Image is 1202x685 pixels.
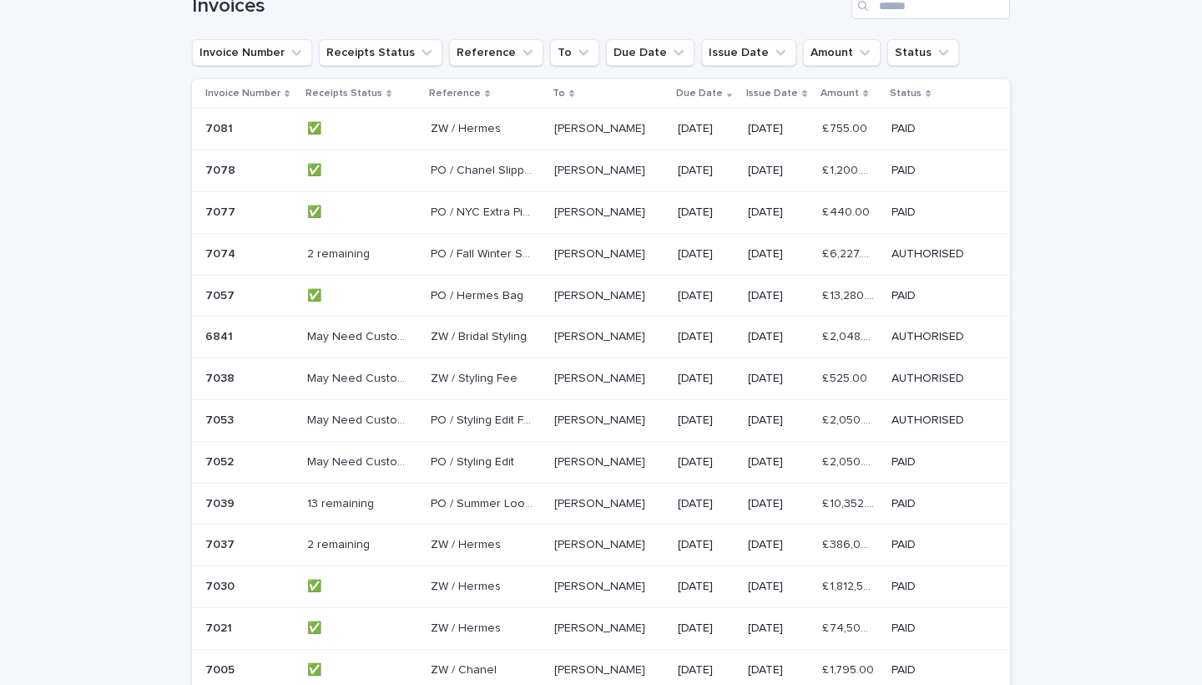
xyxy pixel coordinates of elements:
[192,483,1010,525] tr: 70397039 13 remaining13 remaining PO / Summer LooksPO / Summer Looks [PERSON_NAME][PERSON_NAME] [...
[554,244,649,261] p: [PERSON_NAME]
[678,289,734,303] p: [DATE]
[307,119,325,136] p: ✅
[822,452,878,469] p: £ 2,050.00
[192,607,1010,649] tr: 70217021 ✅✅ ZW / HermesZW / Hermes [PERSON_NAME][PERSON_NAME] [DATE][DATE]£ 74,500.00£ 74,500.00 ...
[205,535,238,552] p: 7037
[822,535,878,552] p: £ 386,069.16
[891,663,968,677] p: PAID
[678,622,734,636] p: [DATE]
[192,441,1010,483] tr: 70527052 May Need Custom LI ReceiptMay Need Custom LI Receipt PO / Styling EditPO / Styling Edit ...
[431,494,538,511] p: PO / Summer Looks
[606,39,694,66] button: Due Date
[701,39,796,66] button: Issue Date
[748,247,810,261] p: [DATE]
[746,84,798,103] p: Issue Date
[891,330,968,344] p: AUTHORISED
[554,410,649,428] p: [PERSON_NAME]
[891,455,968,469] p: PAID
[431,576,504,594] p: ZW / Hermes
[449,39,543,66] button: Reference
[431,160,538,178] p: PO / Chanel Slippers
[307,576,325,594] p: ✅
[748,455,810,469] p: [DATE]
[554,494,649,511] p: [PERSON_NAME]
[891,122,968,136] p: PAID
[192,150,1010,192] tr: 70787078 ✅✅ PO / Chanel SlippersPO / Chanel Slippers [PERSON_NAME][PERSON_NAME] [DATE][DATE]£ 1,2...
[431,244,538,261] p: PO / Fall Winter Shop
[822,410,878,428] p: £ 2,050.00
[431,202,538,220] p: PO / NYC Extra Pieces
[307,160,325,178] p: ✅
[822,576,878,594] p: £ 1,812,500.00
[205,452,237,469] p: 7052
[891,580,968,594] p: PAID
[192,109,1010,150] tr: 70817081 ✅✅ ZW / HermesZW / Hermes [PERSON_NAME][PERSON_NAME] [DATE][DATE]£ 755.00£ 755.00 PAID
[192,399,1010,441] tr: 70537053 May Need Custom LI ReceiptMay Need Custom LI Receipt PO / Styling Edit FeePO / Styling E...
[803,39,881,66] button: Amount
[554,660,649,677] p: [PERSON_NAME]
[891,622,968,636] p: PAID
[891,538,968,552] p: PAID
[431,618,504,636] p: ZW / Hermes
[748,289,810,303] p: [DATE]
[205,84,280,103] p: Invoice Number
[822,618,878,636] p: £ 74,500.00
[891,164,968,178] p: PAID
[192,191,1010,233] tr: 70777077 ✅✅ PO / NYC Extra PiecesPO / NYC Extra Pieces [PERSON_NAME][PERSON_NAME] [DATE][DATE]£ 4...
[205,286,238,303] p: 7057
[205,576,238,594] p: 7030
[822,202,873,220] p: £ 440.00
[748,580,810,594] p: [DATE]
[748,414,810,428] p: [DATE]
[431,660,500,677] p: ZW / Chanel
[554,368,649,386] p: [PERSON_NAME]
[429,84,481,103] p: Reference
[205,618,235,636] p: 7021
[678,247,734,261] p: [DATE]
[822,494,878,511] p: £ 10,352.33
[205,494,238,511] p: 7039
[748,622,810,636] p: [DATE]
[678,205,734,220] p: [DATE]
[678,414,734,428] p: [DATE]
[678,372,734,386] p: [DATE]
[205,368,238,386] p: 7038
[307,535,373,552] p: 2 remaining
[748,538,810,552] p: [DATE]
[554,327,649,344] p: [PERSON_NAME]
[748,205,810,220] p: [DATE]
[822,660,877,677] p: £ 1,795.00
[319,39,442,66] button: Receipts Status
[192,566,1010,608] tr: 70307030 ✅✅ ZW / HermesZW / Hermes [PERSON_NAME][PERSON_NAME] [DATE][DATE]£ 1,812,500.00£ 1,812,5...
[748,663,810,677] p: [DATE]
[307,452,415,469] p: May Need Custom LI Receipt
[554,618,649,636] p: [PERSON_NAME]
[748,122,810,136] p: [DATE]
[553,84,565,103] p: To
[431,535,504,552] p: ZW / Hermes
[891,247,968,261] p: AUTHORISED
[550,39,599,66] button: To
[678,455,734,469] p: [DATE]
[431,286,527,303] p: PO / Hermes Bag
[307,244,373,261] p: 2 remaining
[678,330,734,344] p: [DATE]
[192,275,1010,317] tr: 70577057 ✅✅ PO / Hermes BagPO / Hermes Bag [PERSON_NAME][PERSON_NAME] [DATE][DATE]£ 13,280.00£ 13...
[554,452,649,469] p: [PERSON_NAME]
[306,84,382,103] p: Receipts Status
[822,327,878,344] p: £ 2,048.00
[307,618,325,636] p: ✅
[192,358,1010,400] tr: 70387038 May Need Custom LI ReceiptMay Need Custom LI Receipt ZW / Styling FeeZW / Styling Fee [P...
[678,164,734,178] p: [DATE]
[554,576,649,594] p: [PERSON_NAME]
[822,160,878,178] p: £ 1,200.00
[554,119,649,136] p: [PERSON_NAME]
[205,202,239,220] p: 7077
[431,452,518,469] p: PO / Styling Edit
[748,497,810,511] p: [DATE]
[748,372,810,386] p: [DATE]
[307,410,415,428] p: May Need Custom LI Receipt
[205,327,236,344] p: 6841
[307,202,325,220] p: ✅
[891,372,968,386] p: AUTHORISED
